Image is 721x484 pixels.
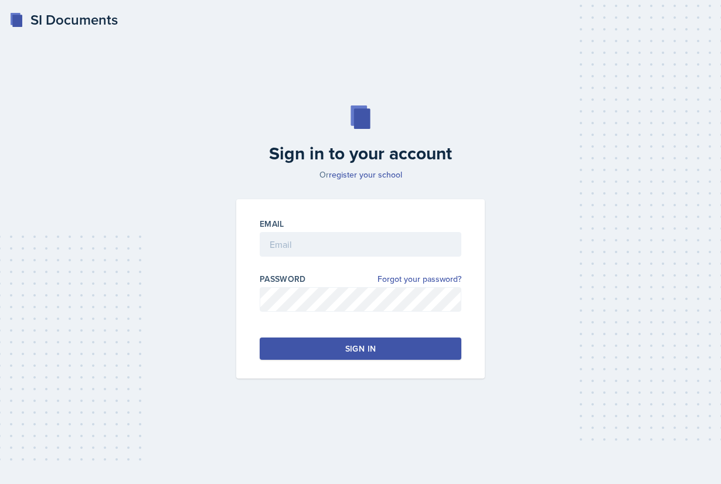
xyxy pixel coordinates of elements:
[260,218,284,230] label: Email
[260,232,461,257] input: Email
[345,343,376,355] div: Sign in
[329,169,402,180] a: register your school
[9,9,118,30] a: SI Documents
[229,143,492,164] h2: Sign in to your account
[260,273,306,285] label: Password
[377,273,461,285] a: Forgot your password?
[260,338,461,360] button: Sign in
[229,169,492,180] p: Or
